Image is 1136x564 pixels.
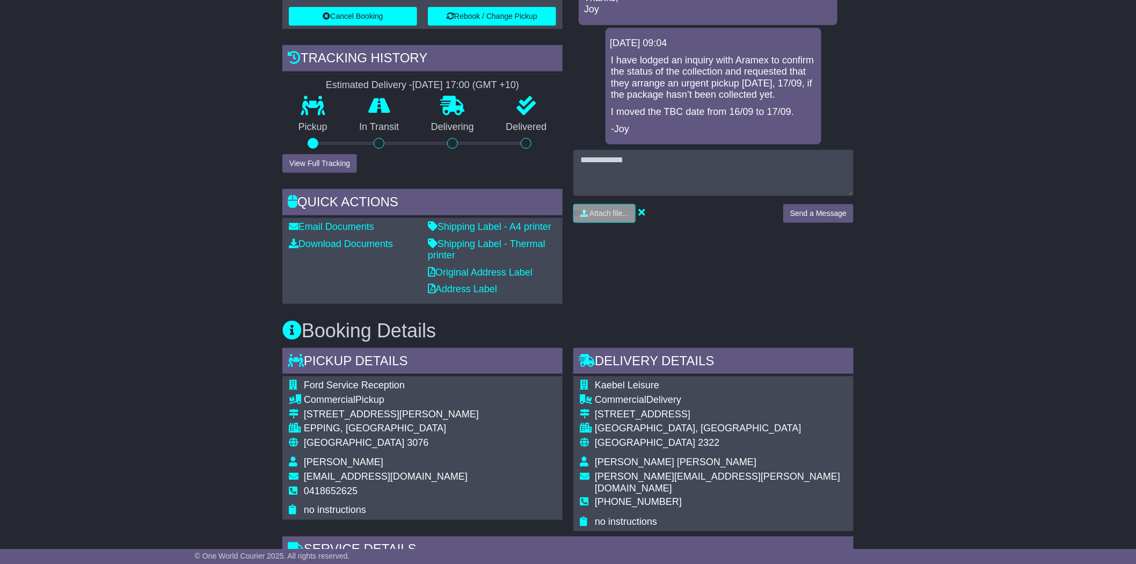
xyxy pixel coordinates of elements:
span: [PHONE_NUMBER] [595,497,682,508]
span: © One World Courier 2025. All rights reserved. [195,552,350,560]
span: 3076 [407,437,428,448]
div: Delivery [595,394,847,406]
span: Ford Service Reception [304,380,405,391]
button: Send a Message [783,204,854,223]
div: [GEOGRAPHIC_DATA], [GEOGRAPHIC_DATA] [595,423,847,435]
p: -Joy [611,124,816,135]
button: Rebook / Change Pickup [428,7,556,26]
h3: Booking Details [282,320,854,342]
div: [DATE] 17:00 (GMT +10) [412,79,519,91]
a: Address Label [428,284,497,294]
p: Delivering [415,121,490,133]
p: I have lodged an inquiry with Aramex to confirm the status of the collection and requested that t... [611,55,816,101]
p: In Transit [344,121,416,133]
span: [PERSON_NAME][EMAIL_ADDRESS][PERSON_NAME][DOMAIN_NAME] [595,471,840,494]
div: Pickup [304,394,479,406]
a: Download Documents [289,238,393,249]
span: no instructions [595,517,657,527]
span: 2322 [698,437,719,448]
div: [DATE] 09:04 [610,38,817,49]
p: Delivered [490,121,563,133]
span: [PERSON_NAME] [PERSON_NAME] [595,457,756,467]
button: Cancel Booking [289,7,417,26]
a: Shipping Label - A4 printer [428,221,551,232]
a: Original Address Label [428,267,533,278]
div: Delivery Details [573,348,854,377]
a: Email Documents [289,221,374,232]
span: [PERSON_NAME] [304,457,383,467]
span: no instructions [304,505,366,516]
div: Tracking history [282,45,563,74]
div: EPPING, [GEOGRAPHIC_DATA] [304,423,479,435]
div: Estimated Delivery - [282,79,563,91]
span: 0418652625 [304,486,358,496]
div: Pickup Details [282,348,563,377]
div: Quick Actions [282,189,563,218]
button: View Full Tracking [282,154,357,173]
span: Commercial [304,394,355,405]
div: [STREET_ADDRESS] [595,409,847,421]
span: Kaebel Leisure [595,380,659,391]
p: Pickup [282,121,344,133]
span: [EMAIL_ADDRESS][DOMAIN_NAME] [304,471,468,482]
div: [STREET_ADDRESS][PERSON_NAME] [304,409,479,421]
span: Commercial [595,394,646,405]
span: [GEOGRAPHIC_DATA] [595,437,695,448]
p: I moved the TBC date from 16/09 to 17/09. [611,106,816,118]
a: Shipping Label - Thermal printer [428,238,545,261]
span: [GEOGRAPHIC_DATA] [304,437,404,448]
